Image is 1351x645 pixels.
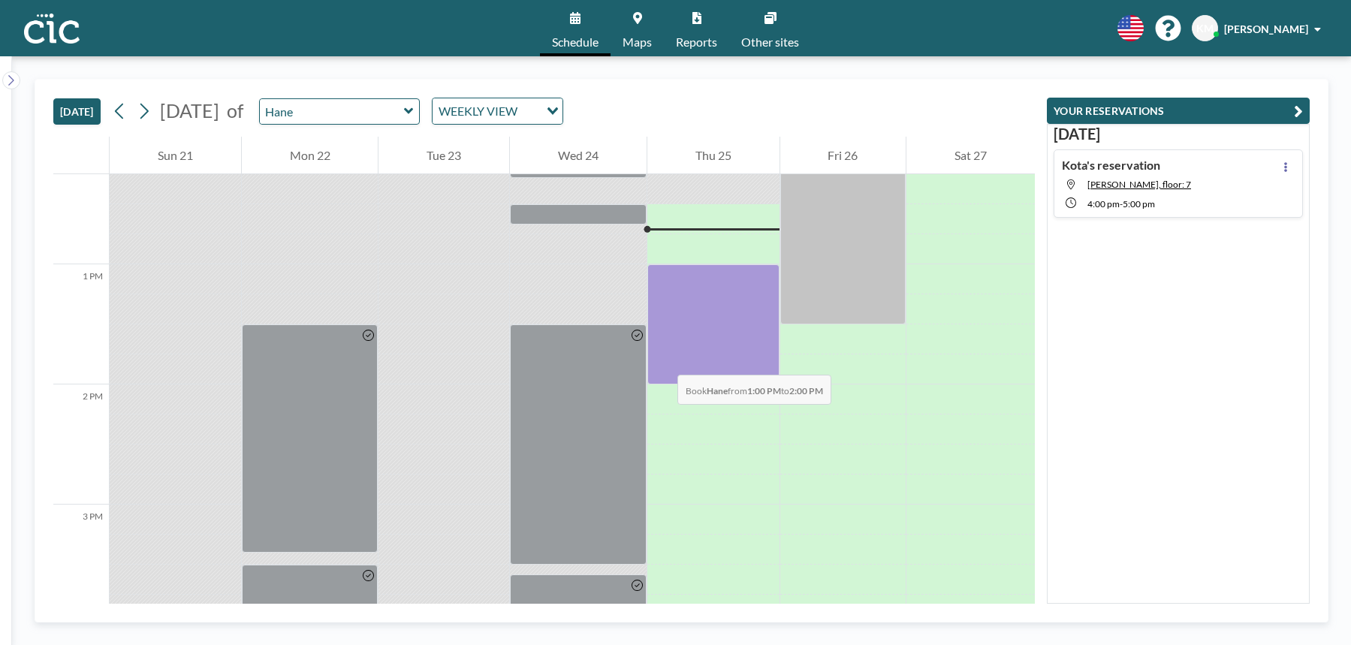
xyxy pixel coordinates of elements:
[676,36,717,48] span: Reports
[677,375,831,405] span: Book from to
[260,99,404,124] input: Hane
[1123,198,1155,209] span: 5:00 PM
[510,137,647,174] div: Wed 24
[1047,98,1310,124] button: YOUR RESERVATIONS
[53,98,101,125] button: [DATE]
[378,137,509,174] div: Tue 23
[906,137,1035,174] div: Sat 27
[741,36,799,48] span: Other sites
[1054,125,1303,143] h3: [DATE]
[623,36,652,48] span: Maps
[53,384,109,505] div: 2 PM
[433,98,562,124] div: Search for option
[436,101,520,121] span: WEEKLY VIEW
[110,137,241,174] div: Sun 21
[747,385,781,396] b: 1:00 PM
[1087,198,1120,209] span: 4:00 PM
[1062,158,1160,173] h4: Kota's reservation
[53,264,109,384] div: 1 PM
[53,505,109,625] div: 3 PM
[160,99,219,122] span: [DATE]
[1120,198,1123,209] span: -
[707,385,728,396] b: Hane
[53,144,109,264] div: 12 PM
[552,36,599,48] span: Schedule
[647,137,780,174] div: Thu 25
[789,385,823,396] b: 2:00 PM
[227,99,243,122] span: of
[780,137,906,174] div: Fri 26
[1087,179,1191,190] span: Yuki, floor: 7
[522,101,538,121] input: Search for option
[1196,22,1214,35] span: KM
[24,14,80,44] img: organization-logo
[1224,23,1308,35] span: [PERSON_NAME]
[242,137,378,174] div: Mon 22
